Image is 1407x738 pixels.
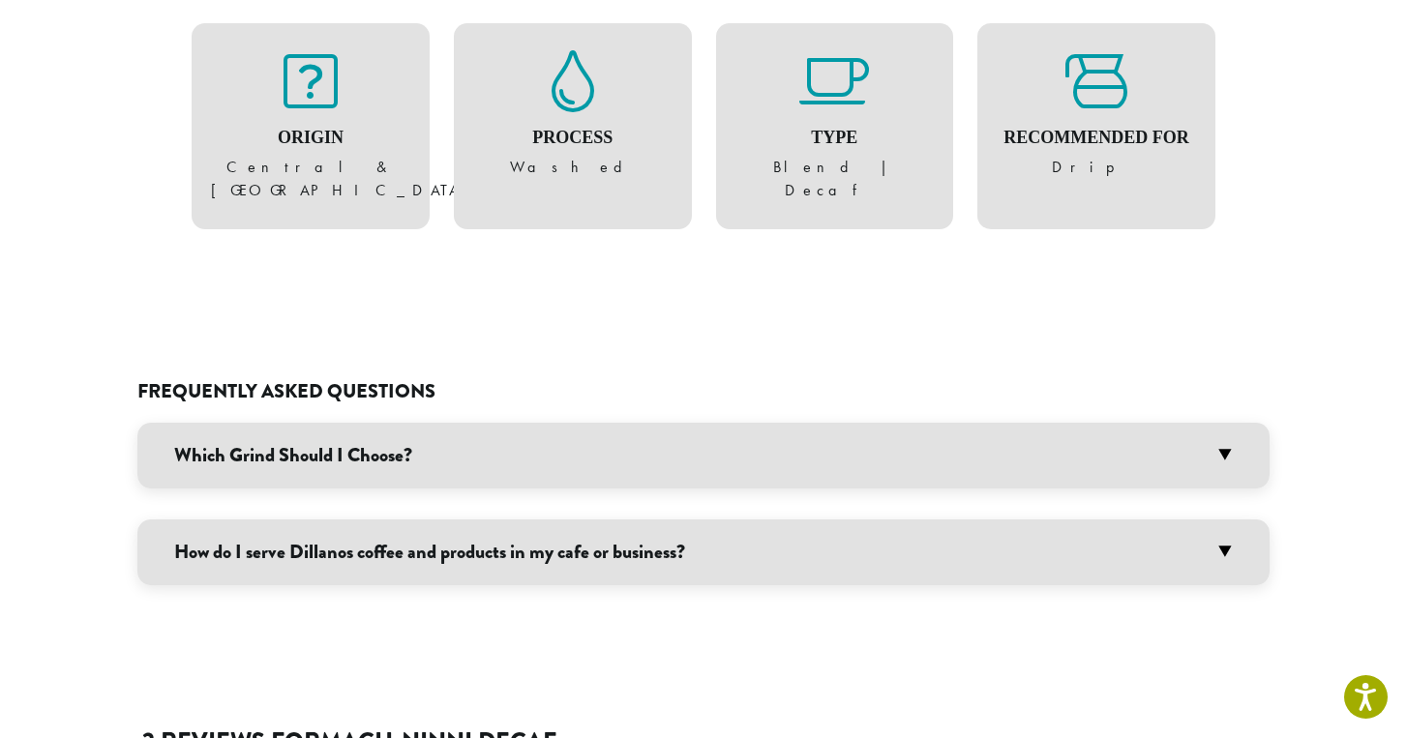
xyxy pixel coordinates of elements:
h4: Type [735,128,935,149]
figure: Drip [997,50,1196,180]
figure: Washed [473,50,673,180]
figure: Central & [GEOGRAPHIC_DATA] [211,50,410,203]
h4: Recommended For [997,128,1196,149]
h4: Origin [211,128,410,149]
h3: How do I serve Dillanos coffee and products in my cafe or business? [137,519,1270,585]
figure: Blend | Decaf [735,50,935,203]
h4: Process [473,128,673,149]
h2: Frequently Asked Questions [137,380,1270,403]
h3: Which Grind Should I Choose? [137,423,1270,488]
